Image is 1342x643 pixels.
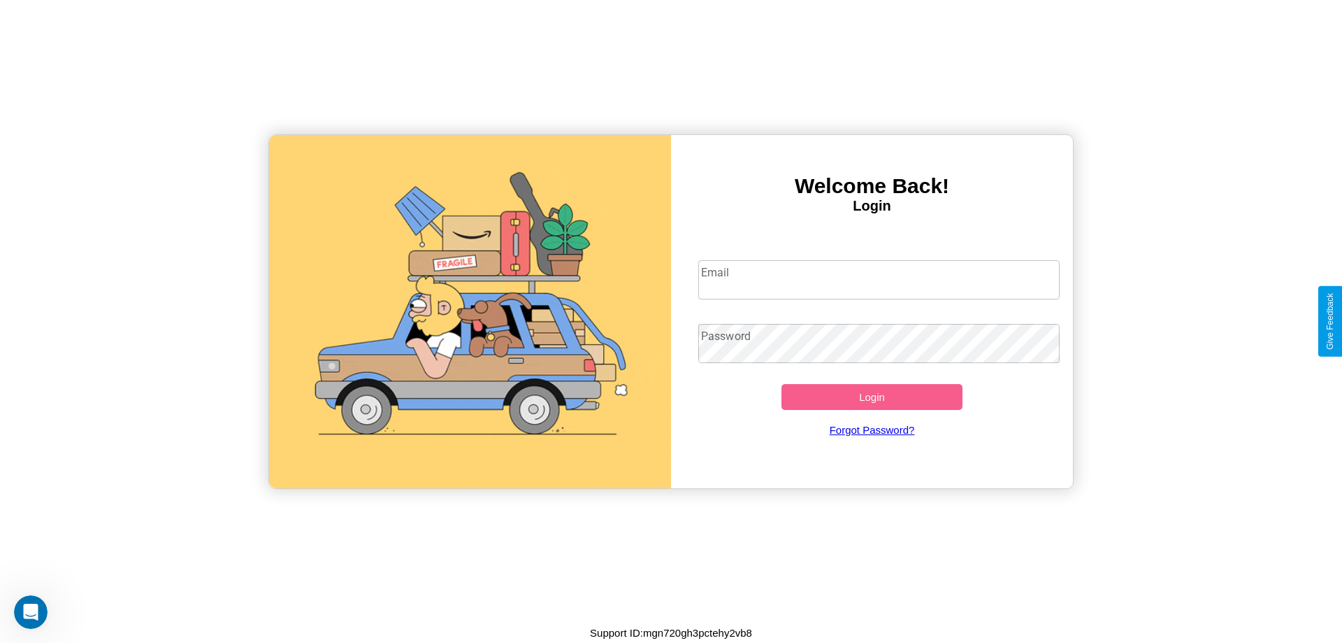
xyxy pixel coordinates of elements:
[671,174,1073,198] h3: Welcome Back!
[691,410,1053,450] a: Forgot Password?
[671,198,1073,214] h4: Login
[1325,293,1335,350] div: Give Feedback
[590,623,752,642] p: Support ID: mgn720gh3pctehy2vb8
[14,595,48,629] iframe: Intercom live chat
[269,135,671,488] img: gif
[781,384,962,410] button: Login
